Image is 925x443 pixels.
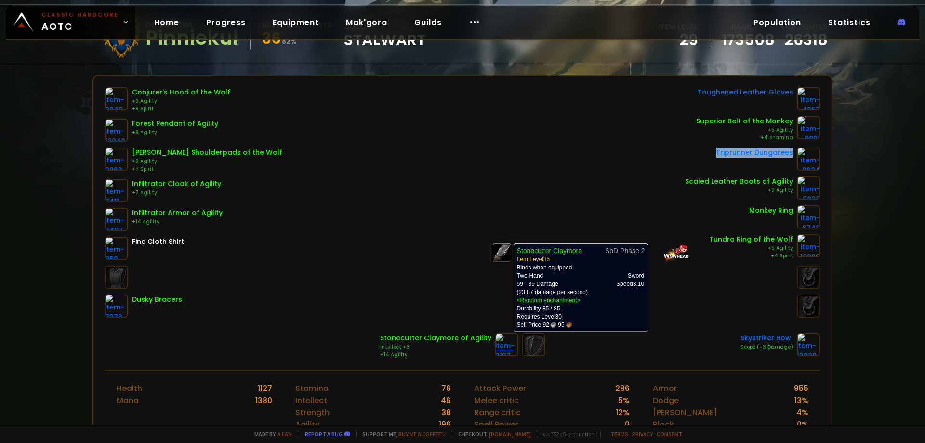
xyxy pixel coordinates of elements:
img: item-4253 [797,87,820,110]
span: 95 [558,321,571,329]
img: item-7411 [105,179,128,202]
div: Toughened Leather Gloves [698,87,793,97]
a: Terms [610,430,628,438]
img: item-9624 [797,148,820,171]
div: +7 Agility [132,189,221,197]
div: 0 [625,418,630,430]
div: +9 Agility [685,187,793,194]
img: item-9828 [797,176,820,200]
span: Made by [249,430,292,438]
div: +14 Agility [380,351,491,359]
div: +5 Agility [709,244,793,252]
div: Fine Cloth Shirt [132,237,184,247]
img: item-13020 [797,333,820,356]
span: <Random enchantment> [517,297,581,304]
div: Health [117,382,142,394]
div: +8 Agility [132,129,218,136]
div: +14 Agility [132,218,223,226]
div: 12 % [616,406,630,418]
div: Intellect +3 [380,343,491,351]
img: item-3197 [495,333,518,356]
a: Statistics [820,13,878,32]
div: Pinniekul [145,31,238,45]
span: AOTC [41,11,119,34]
div: Infiltrator Cloak of Agility [132,179,221,189]
div: 38 [441,406,451,418]
div: Block [653,418,674,430]
b: Stonecutter Claymore [517,247,582,255]
div: guild [344,21,425,47]
small: Classic Hardcore [41,11,119,19]
img: item-859 [105,237,128,260]
div: +8 Agility [132,158,282,165]
a: Population [746,13,809,32]
div: [PERSON_NAME] Shoulderpads of the Wolf [132,148,282,158]
img: item-12040 [105,119,128,142]
td: Requires Level 30 [517,313,645,329]
div: Tundra Ring of the Wolf [709,234,793,244]
div: +9 Agility [132,97,230,105]
td: Two-Hand [517,272,568,280]
div: Sell Price: [517,321,645,329]
div: Conjurer's Hood of the Wolf [132,87,230,97]
div: Intellect [295,394,327,406]
div: 4 % [796,406,808,418]
div: +5 Agility [696,126,793,134]
div: Mana [117,394,139,406]
img: item-7407 [105,208,128,231]
div: Infiltrator Armor of Agility [132,208,223,218]
div: 955 [794,382,808,394]
div: Armor [653,382,677,394]
div: 1380 [255,394,272,406]
span: Stalwart [344,33,425,47]
img: item-9849 [105,87,128,110]
div: 0 % [797,418,808,430]
a: Progress [198,13,253,32]
a: Equipment [265,13,327,32]
span: Item Level 35 [517,256,550,263]
img: item-7378 [105,295,128,318]
span: Support me, [356,430,446,438]
div: Range critic [474,406,521,418]
a: Report a bug [305,430,343,438]
small: 82 % [282,37,297,46]
div: Triprunner Dungarees [716,148,793,158]
a: [DOMAIN_NAME] [489,430,531,438]
div: Attack Power [474,382,526,394]
div: +4 Stamina [696,134,793,142]
div: Scaled Leather Boots of Agility [685,176,793,187]
div: Forest Pendant of Agility [132,119,218,129]
div: 76 [441,382,451,394]
div: 13 % [794,394,808,406]
span: v. d752d5 - production [537,430,595,438]
td: Binds when equipped (23.87 damage per second) Durability 85 / 85 [517,246,645,313]
div: Strength [295,406,330,418]
div: Monkey Ring [749,205,793,215]
a: a fan [277,430,292,438]
b: SoD Phase 2 [605,247,645,255]
div: Agility [295,418,319,430]
div: +7 Spirit [132,165,282,173]
div: +9 Spirit [132,105,230,113]
div: Stonecutter Claymore of Agility [380,333,491,343]
div: 46 [441,394,451,406]
a: Privacy [632,430,653,438]
div: Superior Belt of the Monkey [696,116,793,126]
span: Checkout [452,430,531,438]
div: Spell Power [474,418,518,430]
a: Consent [657,430,682,438]
span: 59 - 89 Damage [517,281,558,287]
div: Scope (+3 Damage) [740,343,793,351]
img: item-9863 [105,148,128,171]
img: item-12009 [797,234,820,257]
div: Dusky Bracers [132,295,182,305]
div: +4 Spirit [709,252,793,260]
a: Mak'gora [338,13,395,32]
img: item-9801 [797,116,820,139]
div: 1127 [258,382,272,394]
div: 196 [439,418,451,430]
div: Melee critic [474,394,519,406]
span: 92 [543,321,556,329]
div: Stamina [295,382,329,394]
div: 286 [615,382,630,394]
